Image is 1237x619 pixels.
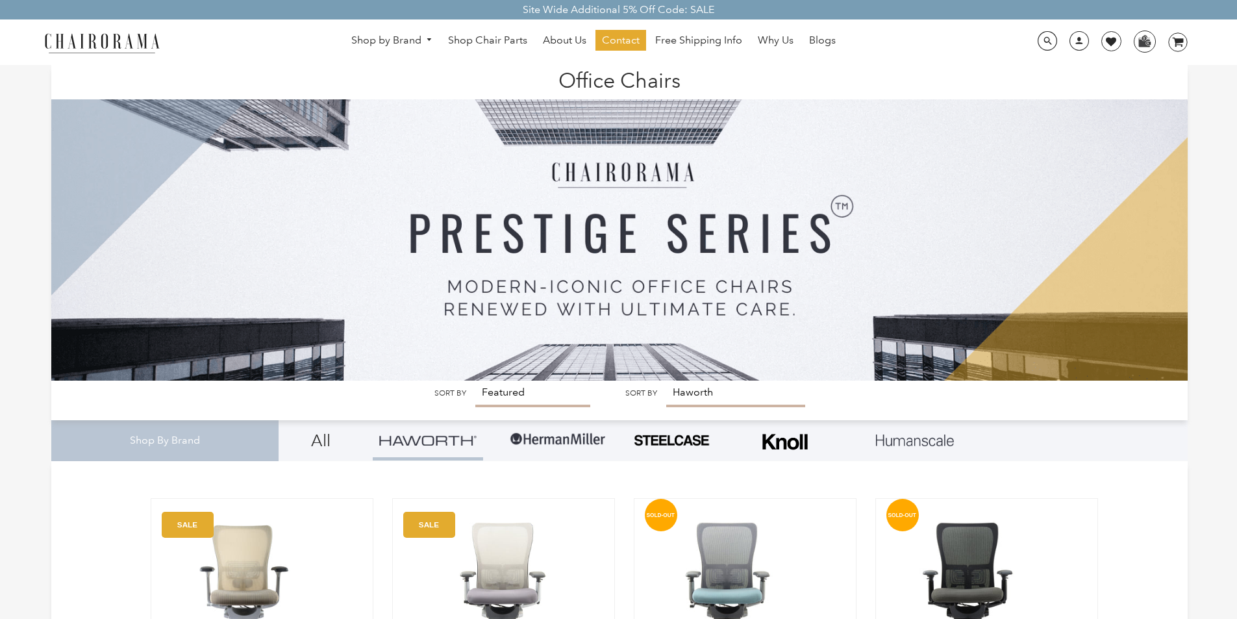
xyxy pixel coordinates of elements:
a: Why Us [751,30,800,51]
a: About Us [536,30,593,51]
text: SALE [177,520,197,529]
span: Contact [602,34,640,47]
span: About Us [543,34,586,47]
img: Group-1.png [509,420,606,459]
nav: DesktopNavigation [222,30,965,54]
a: Shop by Brand [345,31,440,51]
div: Shop By Brand [51,420,279,461]
a: Blogs [803,30,842,51]
span: Why Us [758,34,793,47]
img: WhatsApp_Image_2024-07-12_at_16.23.01.webp [1134,31,1155,51]
text: SALE [419,520,439,529]
img: chairorama [37,31,167,54]
img: Office Chairs [51,65,1188,381]
img: Group_4be16a4b-c81a-4a6e-a540-764d0a8faf6e.png [379,435,477,445]
label: Sort by [434,388,466,398]
text: SOLD-OUT [646,511,674,518]
a: Shop Chair Parts [442,30,534,51]
span: Shop Chair Parts [448,34,527,47]
span: Blogs [809,34,836,47]
text: SOLD-OUT [888,511,916,518]
span: Free Shipping Info [655,34,742,47]
a: Free Shipping Info [649,30,749,51]
img: Frame_4.png [759,425,811,459]
img: Layer_1_1.png [876,435,954,446]
a: All [288,420,353,461]
a: Contact [595,30,646,51]
label: Sort by [625,388,657,398]
img: PHOTO-2024-07-09-00-53-10-removebg-preview.png [632,433,710,448]
h1: Office Chairs [64,65,1175,93]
